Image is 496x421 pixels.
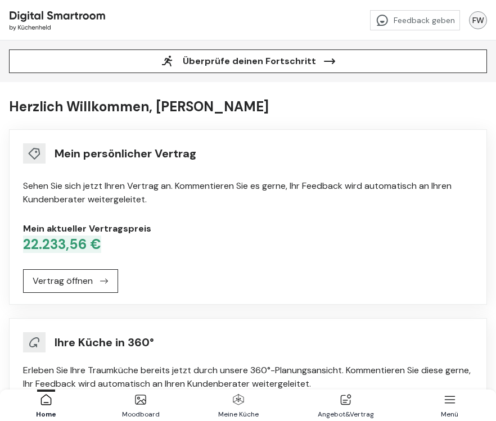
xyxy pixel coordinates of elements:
[218,392,259,421] a: Meine Küche
[29,390,63,421] a: Home
[36,410,56,419] span: Home
[23,236,101,253] span: 22.233,56 €
[441,410,458,419] span: Menü
[9,49,487,73] button: Überprüfe deinen Fortschritt
[394,15,455,26] span: Feedback geben
[9,7,106,33] img: Kuechenheld logo
[183,55,316,68] span: Überprüfe deinen Fortschritt
[318,410,374,419] span: Angebot&Vertrag
[55,146,196,161] div: Mein persönlicher Vertrag
[433,392,467,419] button: Menü
[55,334,154,350] div: Ihre Küche in 360°
[23,269,118,293] button: Vertrag öffnen
[33,274,93,288] span: Vertrag öffnen
[469,11,487,29] button: FW
[156,98,269,116] strong: [PERSON_NAME]
[218,410,259,419] span: Meine Küche
[9,98,269,115] span: Herzlich Willkommen,
[23,364,473,391] div: Erleben Sie Ihre Traumküche bereits jetzt durch unsere 360°-Planungsansicht. Kommentieren Sie die...
[318,392,374,421] a: Angebot&Vertrag
[23,179,473,206] div: Sehen Sie sich jetzt Ihren Vertrag an. Kommentieren Sie es gerne, Ihr Feedback wird automatisch a...
[122,392,160,421] a: Moodboard
[23,222,473,236] div: Mein aktueller Vertragspreis
[23,275,118,287] a: Vertrag öffnen
[122,410,160,419] span: Moodboard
